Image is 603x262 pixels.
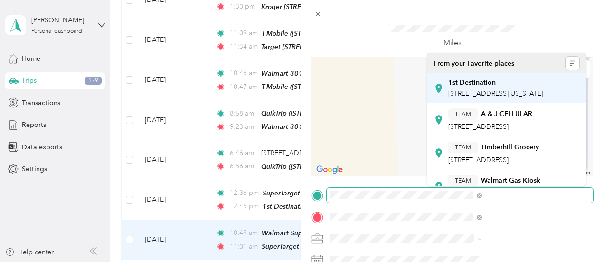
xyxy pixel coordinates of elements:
[481,143,539,152] strong: Timberhill Grocery
[550,209,603,262] iframe: Everlance-gr Chat Button Frame
[448,123,509,131] span: [STREET_ADDRESS]
[455,143,471,152] span: TEAM
[455,110,471,118] span: TEAM
[448,89,543,97] span: [STREET_ADDRESS][US_STATE]
[448,108,478,120] button: TEAM
[448,175,478,187] button: TEAM
[314,164,345,176] img: Google
[448,142,478,154] button: TEAM
[448,78,496,87] strong: 1st Destination
[448,156,509,164] span: [STREET_ADDRESS]
[443,37,462,49] p: Miles
[455,176,471,185] span: TEAM
[314,164,345,176] a: Open this area in Google Maps (opens a new window)
[481,176,540,185] strong: Walmart Gas Kiosk
[434,59,514,68] span: From your Favorite places
[481,110,532,118] strong: A & J CELLULAR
